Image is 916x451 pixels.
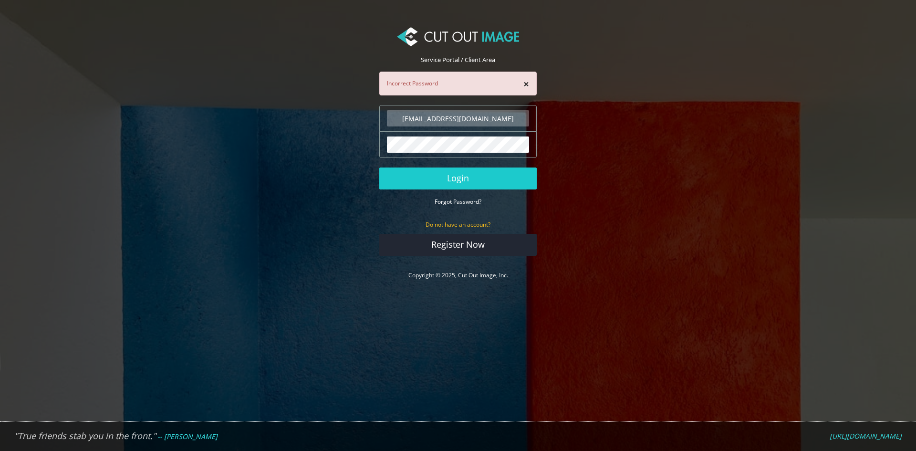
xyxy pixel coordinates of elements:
[421,55,495,64] span: Service Portal / Client Area
[379,234,537,256] a: Register Now
[379,168,537,189] button: Login
[830,432,902,441] a: [URL][DOMAIN_NAME]
[14,430,156,441] em: "True friends stab you in the front."
[379,72,537,95] div: Incorrect Password
[426,220,490,229] small: Do not have an account?
[408,271,508,279] a: Copyright © 2025, Cut Out Image, Inc.
[435,197,481,206] a: Forgot Password?
[157,432,218,441] em: -- [PERSON_NAME]
[830,431,902,441] em: [URL][DOMAIN_NAME]
[523,79,529,89] button: ×
[387,110,529,126] input: Email Address
[397,27,519,46] img: Cut Out Image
